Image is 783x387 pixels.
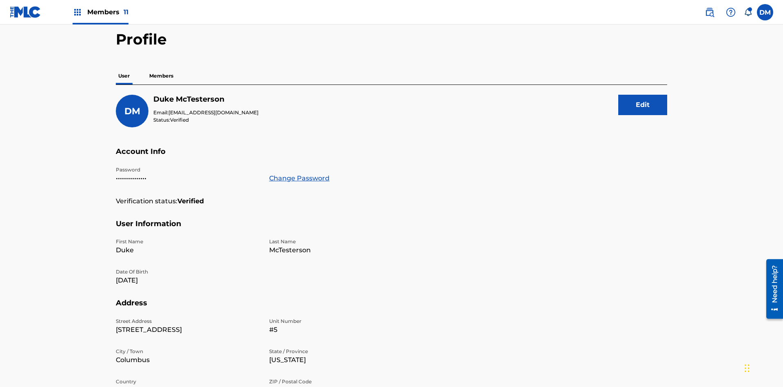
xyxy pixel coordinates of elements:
div: User Menu [757,4,773,20]
p: User [116,67,132,85]
p: City / Town [116,348,259,355]
h5: Address [116,298,667,318]
img: Top Rightsholders [73,7,82,17]
img: search [705,7,714,17]
p: [DATE] [116,276,259,285]
strong: Verified [177,196,204,206]
p: Status: [153,116,259,124]
img: help [726,7,736,17]
h5: Duke McTesterson [153,95,259,104]
p: Duke [116,245,259,255]
p: #5 [269,325,413,335]
iframe: Resource Center [760,256,783,323]
span: Members [87,7,128,17]
p: ZIP / Postal Code [269,378,413,385]
span: 11 [124,8,128,16]
p: McTesterson [269,245,413,255]
h2: Profile [116,30,667,49]
p: [STREET_ADDRESS] [116,325,259,335]
span: [EMAIL_ADDRESS][DOMAIN_NAME] [168,109,259,116]
span: DM [124,106,140,117]
iframe: Chat Widget [742,348,783,387]
p: Password [116,166,259,173]
p: ••••••••••••••• [116,173,259,183]
span: Verified [170,117,189,123]
p: [US_STATE] [269,355,413,365]
p: Street Address [116,318,259,325]
p: Unit Number [269,318,413,325]
a: Public Search [701,4,718,20]
div: Drag [745,356,750,380]
p: Columbus [116,355,259,365]
h5: User Information [116,219,667,238]
p: Email: [153,109,259,116]
div: Notifications [744,8,752,16]
a: Change Password [269,173,330,183]
p: State / Province [269,348,413,355]
p: Verification status: [116,196,177,206]
img: MLC Logo [10,6,41,18]
p: Country [116,378,259,385]
p: First Name [116,238,259,245]
h5: Account Info [116,147,667,166]
p: Date Of Birth [116,268,259,276]
div: Help [723,4,739,20]
p: Members [147,67,176,85]
button: Edit [618,95,667,115]
p: Last Name [269,238,413,245]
